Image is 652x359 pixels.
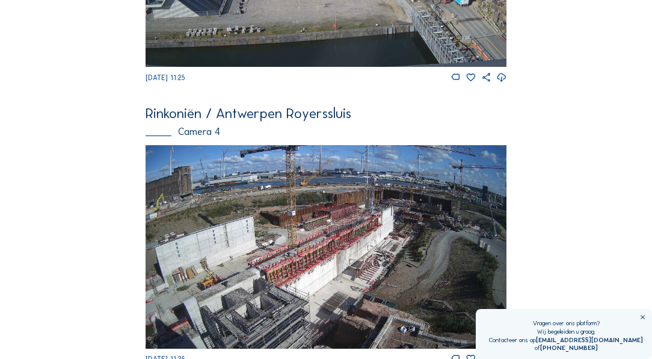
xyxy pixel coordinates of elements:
img: Image [146,145,506,348]
div: Contacteer ons op [489,336,643,345]
div: of [489,344,643,352]
span: [DATE] 11:25 [146,73,185,82]
div: Vragen over ons platform? [489,319,643,328]
a: [EMAIL_ADDRESS][DOMAIN_NAME] [536,336,643,344]
div: Camera 4 [146,127,506,137]
div: Rinkoniën / Antwerpen Royerssluis [146,107,506,120]
a: [PHONE_NUMBER] [540,344,598,352]
div: Wij begeleiden u graag. [489,328,643,336]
